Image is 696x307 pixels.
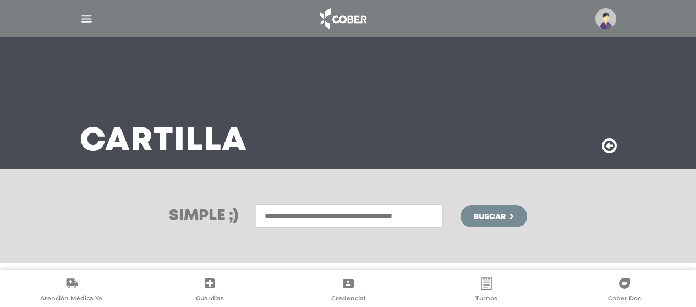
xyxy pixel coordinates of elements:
[314,5,371,32] img: logo_cober_home-white.png
[595,8,616,29] img: profile-placeholder.svg
[279,277,417,305] a: Credencial
[80,12,94,26] img: Cober_menu-lines-white.svg
[140,277,278,305] a: Guardias
[417,277,555,305] a: Turnos
[461,205,527,227] button: Buscar
[40,294,102,304] span: Atención Médica Ya
[474,213,506,221] span: Buscar
[80,127,247,156] h3: Cartilla
[331,294,365,304] span: Credencial
[556,277,694,305] a: Cober Doc
[608,294,641,304] span: Cober Doc
[475,294,497,304] span: Turnos
[169,209,238,224] h3: Simple ;)
[196,294,224,304] span: Guardias
[2,277,140,305] a: Atención Médica Ya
